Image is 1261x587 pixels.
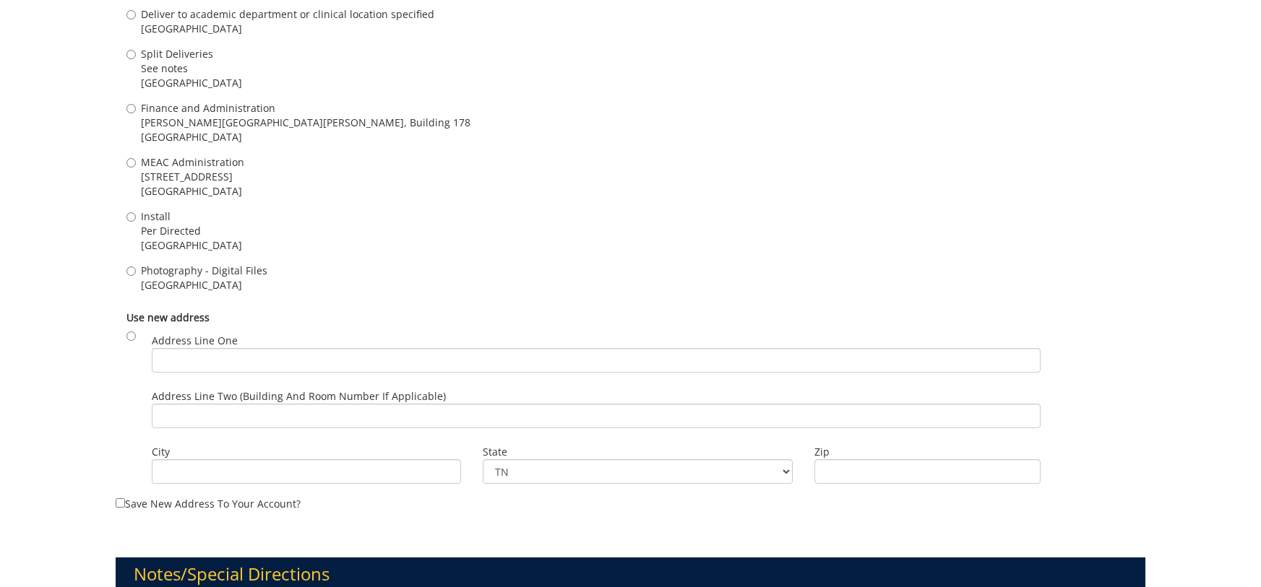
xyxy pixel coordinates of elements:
[126,310,210,324] b: Use new address
[152,389,1041,428] label: Address Line Two (Building and Room Number if applicable)
[141,155,244,170] span: MEAC Administration
[141,209,242,224] span: Install
[141,116,470,130] span: [PERSON_NAME][GEOGRAPHIC_DATA][PERSON_NAME], Building 178
[141,238,242,253] span: [GEOGRAPHIC_DATA]
[152,334,1041,373] label: Address Line One
[126,50,136,59] input: Split Deliveries See notes [GEOGRAPHIC_DATA]
[126,10,136,19] input: Deliver to academic department or clinical location specified [GEOGRAPHIC_DATA]
[126,266,136,276] input: Photography - Digital Files [GEOGRAPHIC_DATA]
[141,61,242,76] span: See notes
[126,158,136,168] input: MEAC Administration [STREET_ADDRESS] [GEOGRAPHIC_DATA]
[814,459,1041,484] input: Zip
[141,278,267,292] span: [GEOGRAPHIC_DATA]
[141,101,470,116] span: Finance and Administration
[126,104,136,113] input: Finance and Administration [PERSON_NAME][GEOGRAPHIC_DATA][PERSON_NAME], Building 178 [GEOGRAPHIC_...
[141,130,470,144] span: [GEOGRAPHIC_DATA]
[141,7,434,22] span: Deliver to academic department or clinical location specified
[152,445,461,459] label: City
[483,445,792,459] label: State
[141,22,434,36] span: [GEOGRAPHIC_DATA]
[141,170,244,184] span: [STREET_ADDRESS]
[141,76,242,90] span: [GEOGRAPHIC_DATA]
[126,212,136,222] input: Install Per Directed [GEOGRAPHIC_DATA]
[814,445,1041,459] label: Zip
[141,184,244,199] span: [GEOGRAPHIC_DATA]
[141,264,267,278] span: Photography - Digital Files
[152,404,1041,428] input: Address Line Two (Building and Room Number if applicable)
[152,459,461,484] input: City
[152,348,1041,373] input: Address Line One
[141,224,242,238] span: Per Directed
[116,498,125,508] input: Save new address to your account?
[141,47,242,61] span: Split Deliveries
